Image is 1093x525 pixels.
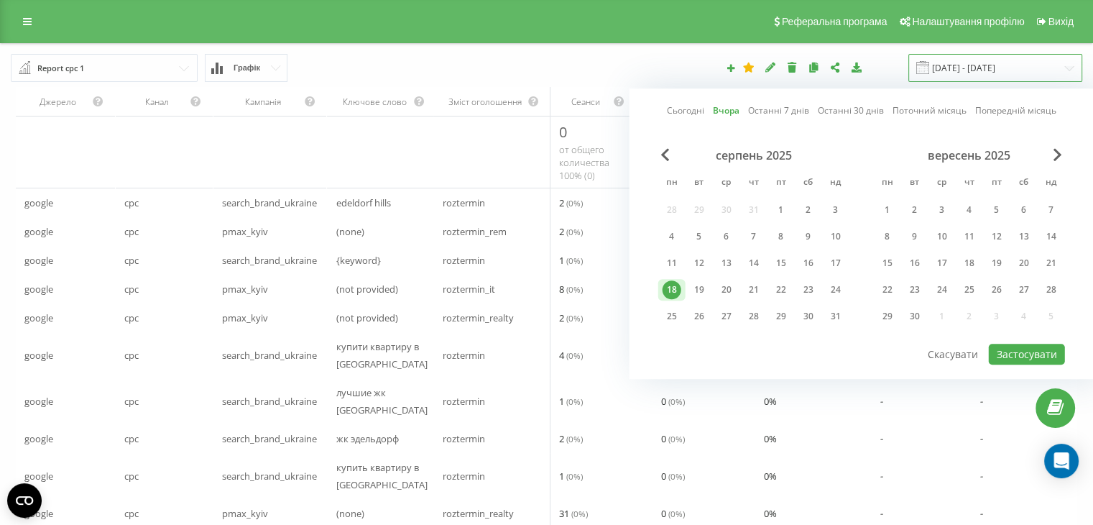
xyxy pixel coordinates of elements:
[690,280,709,299] div: 19
[24,430,53,447] span: google
[795,279,822,301] div: сб 23 серп 2025 р.
[661,173,683,194] abbr: понеділок
[716,173,737,194] abbr: середа
[933,254,951,273] div: 17
[37,60,84,76] div: Report cpc 1
[205,54,287,82] button: Графік
[686,252,713,274] div: вт 12 серп 2025 р.
[748,104,809,118] a: Останні 7 днів
[829,62,841,72] i: Поділитися налаштуваннями звіту
[24,96,92,108] div: Джерело
[799,280,818,299] div: 23
[222,347,317,364] span: search_brand_ukraine
[1010,252,1038,274] div: сб 20 вер 2025 р.
[24,309,53,327] span: google
[795,252,822,274] div: сб 16 серп 2025 р.
[661,148,670,161] span: Previous Month
[336,384,427,419] span: лучшие жк [GEOGRAPHIC_DATA]
[874,252,901,274] div: пн 15 вер 2025 р.
[795,306,822,327] div: сб 30 серп 2025 р.
[668,508,685,519] span: ( 0 %)
[905,201,924,219] div: 2
[1015,254,1033,273] div: 20
[920,344,986,365] button: Скасувати
[1042,254,1061,273] div: 21
[1010,279,1038,301] div: сб 27 вер 2025 р.
[959,173,980,194] abbr: четвер
[1044,444,1079,478] div: Open Intercom Messenger
[740,226,767,247] div: чт 7 серп 2025 р.
[690,254,709,273] div: 12
[987,201,1006,219] div: 5
[442,223,506,240] span: roztermin_rem
[983,252,1010,274] div: пт 19 вер 2025 р.
[442,252,484,269] span: roztermin
[743,173,765,194] abbr: четвер
[826,227,845,246] div: 10
[661,505,685,522] span: 0
[905,307,924,326] div: 30
[795,199,822,221] div: сб 2 серп 2025 р.
[336,338,427,373] span: купити квартиру в [GEOGRAPHIC_DATA]
[559,393,583,410] span: 1
[878,307,897,326] div: 29
[1042,201,1061,219] div: 7
[713,104,739,118] a: Вчора
[559,252,583,269] span: 1
[658,226,686,247] div: пн 4 серп 2025 р.
[901,199,928,221] div: вт 2 вер 2025 р.
[222,252,317,269] span: search_brand_ukraine
[1010,226,1038,247] div: сб 13 вер 2025 р.
[663,280,681,299] div: 18
[222,430,317,447] span: search_brand_ukraine
[717,307,736,326] div: 27
[826,201,845,219] div: 3
[928,279,956,301] div: ср 24 вер 2025 р.
[956,252,983,274] div: чт 18 вер 2025 р.
[874,226,901,247] div: пн 8 вер 2025 р.
[658,252,686,274] div: пн 11 серп 2025 р.
[933,227,951,246] div: 10
[234,63,260,73] span: Графік
[1038,199,1065,221] div: нд 7 вер 2025 р.
[442,430,484,447] span: roztermin
[559,194,583,211] span: 2
[717,254,736,273] div: 13
[744,280,763,299] div: 21
[559,280,583,298] span: 8
[782,16,887,27] span: Реферальна програма
[928,226,956,247] div: ср 10 вер 2025 р.
[222,309,268,327] span: pmax_kyiv
[667,104,704,118] a: Сьогодні
[826,254,845,273] div: 17
[717,280,736,299] div: 20
[726,63,736,72] i: Створити звіт
[799,307,818,326] div: 30
[559,309,583,327] span: 2
[222,194,317,211] span: search_brand_ukraine
[661,393,685,410] span: 0
[960,227,979,246] div: 11
[336,459,427,493] span: купить квартиру в [GEOGRAPHIC_DATA]
[987,254,1006,273] div: 19
[566,283,583,295] span: ( 0 %)
[795,226,822,247] div: сб 9 серп 2025 р.
[772,227,790,246] div: 8
[668,396,685,407] span: ( 0 %)
[808,62,820,72] i: Копіювати звіт
[336,505,364,522] span: (none)
[1013,173,1035,194] abbr: субота
[904,173,926,194] abbr: вівторок
[1038,252,1065,274] div: нд 21 вер 2025 р.
[826,307,845,326] div: 31
[880,467,882,485] span: -
[442,96,527,108] div: Зміст оголошення
[901,252,928,274] div: вт 16 вер 2025 р.
[826,280,845,299] div: 24
[124,194,139,211] span: cpc
[24,467,53,485] span: google
[336,280,397,298] span: (not provided)
[851,62,863,72] i: Завантажити звіт
[24,194,53,211] span: google
[124,467,139,485] span: cpc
